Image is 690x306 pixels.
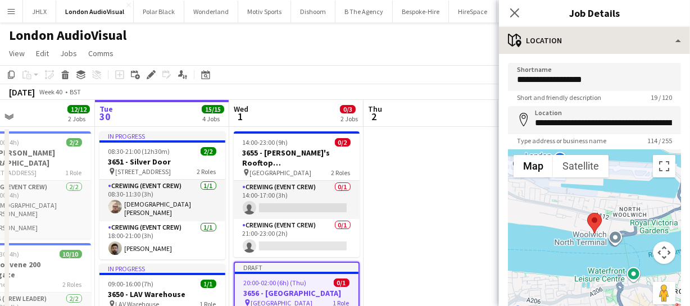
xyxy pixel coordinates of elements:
span: Jobs [60,48,77,58]
button: Polar Black [134,1,184,22]
span: 1 [232,110,248,123]
button: JHLX [23,1,56,22]
span: Type address or business name [508,136,615,145]
h3: 3655 - [PERSON_NAME]'s Rooftop [GEOGRAPHIC_DATA] [234,148,360,168]
span: Week 40 [37,88,65,96]
div: 2 Jobs [341,115,358,123]
span: 19 / 120 [642,93,681,102]
span: Thu [368,104,382,114]
span: Tue [99,104,113,114]
span: 2 Roles [63,280,82,289]
span: Comms [88,48,114,58]
span: 08:30-21:00 (12h30m) [108,147,170,156]
div: Location [499,27,690,54]
span: Short and friendly description [508,93,610,102]
span: 0/2 [335,138,351,147]
h3: 3650 - LAV Warehouse [99,289,225,299]
button: Gee Studios [497,1,549,22]
span: 0/1 [334,278,349,287]
h1: London AudioVisual [9,27,126,44]
div: 4 Jobs [202,115,224,123]
div: In progress [99,264,225,273]
button: Drag Pegman onto the map to open Street View [653,282,675,304]
span: 20:00-02:00 (6h) (Thu) [244,278,307,287]
a: View [4,46,29,61]
span: 2/2 [201,147,216,156]
button: Dishoom [291,1,335,22]
span: 2 [366,110,382,123]
div: 2 Jobs [68,115,89,123]
span: 10/10 [60,250,82,258]
button: Bespoke-Hire [393,1,449,22]
span: 2 Roles [197,167,216,176]
span: 0/3 [340,105,356,113]
button: Motiv Sports [238,1,291,22]
span: 30 [98,110,113,123]
app-job-card: 14:00-23:00 (9h)0/23655 - [PERSON_NAME]'s Rooftop [GEOGRAPHIC_DATA] [GEOGRAPHIC_DATA]2 RolesCrewi... [234,131,360,257]
a: Comms [84,46,118,61]
app-card-role: Crewing (Event Crew)1/118:00-21:00 (3h)[PERSON_NAME] [99,221,225,259]
span: 2/2 [66,138,82,147]
span: 2 Roles [332,168,351,177]
h3: 3656 - [GEOGRAPHIC_DATA] [235,288,358,298]
div: BST [70,88,81,96]
button: B The Agency [335,1,393,22]
div: In progress [99,131,225,140]
span: [STREET_ADDRESS] [116,167,171,176]
span: [GEOGRAPHIC_DATA] [250,168,312,177]
h3: 3651 - Silver Door [99,157,225,167]
span: 09:00-16:00 (7h) [108,280,154,288]
div: [DATE] [9,86,35,98]
app-card-role: Crewing (Event Crew)0/121:00-23:00 (2h) [234,219,360,257]
button: Wonderland [184,1,238,22]
button: Toggle fullscreen view [653,155,675,177]
span: 1 Role [66,168,82,177]
button: Map camera controls [653,241,675,264]
div: Draft [235,263,358,272]
span: Edit [36,48,49,58]
a: Jobs [56,46,81,61]
app-job-card: In progress08:30-21:00 (12h30m)2/23651 - Silver Door [STREET_ADDRESS]2 RolesCrewing (Event Crew)1... [99,131,225,259]
button: Show street map [514,155,553,177]
app-card-role: Crewing (Event Crew)1/108:30-11:30 (3h)[DEMOGRAPHIC_DATA][PERSON_NAME] [99,180,225,221]
span: 12/12 [67,105,90,113]
button: HireSpace [449,1,497,22]
span: 1/1 [201,280,216,288]
a: Edit [31,46,53,61]
span: 114 / 255 [638,136,681,145]
span: 14:00-23:00 (9h) [243,138,288,147]
h3: Job Details [499,6,690,20]
span: View [9,48,25,58]
button: London AudioVisual [56,1,134,22]
button: Show satellite imagery [553,155,609,177]
span: 15/15 [202,105,224,113]
app-card-role: Crewing (Event Crew)0/114:00-17:00 (3h) [234,181,360,219]
span: Wed [234,104,248,114]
